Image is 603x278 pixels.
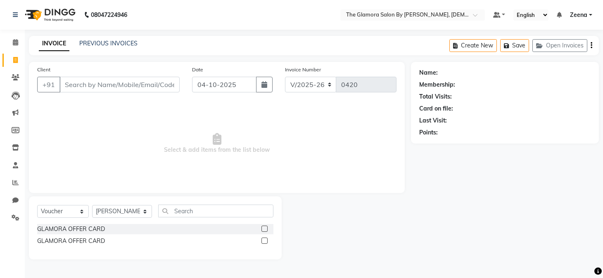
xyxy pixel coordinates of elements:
[532,39,587,52] button: Open Invoices
[37,225,105,233] div: GLAMORA OFFER CARD
[285,66,321,73] label: Invoice Number
[449,39,497,52] button: Create New
[37,77,60,92] button: +91
[39,36,69,51] a: INVOICE
[21,3,78,26] img: logo
[500,39,529,52] button: Save
[158,205,273,217] input: Search
[37,102,396,185] span: Select & add items from the list below
[419,68,438,77] div: Name:
[419,116,447,125] div: Last Visit:
[91,3,127,26] b: 08047224946
[192,66,203,73] label: Date
[419,80,455,89] div: Membership:
[79,40,138,47] a: PREVIOUS INVOICES
[59,77,180,92] input: Search by Name/Mobile/Email/Code
[37,237,105,245] div: GLAMORA OFFER CARD
[419,92,452,101] div: Total Visits:
[37,66,50,73] label: Client
[419,104,453,113] div: Card on file:
[570,11,587,19] span: Zeena
[419,128,438,137] div: Points:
